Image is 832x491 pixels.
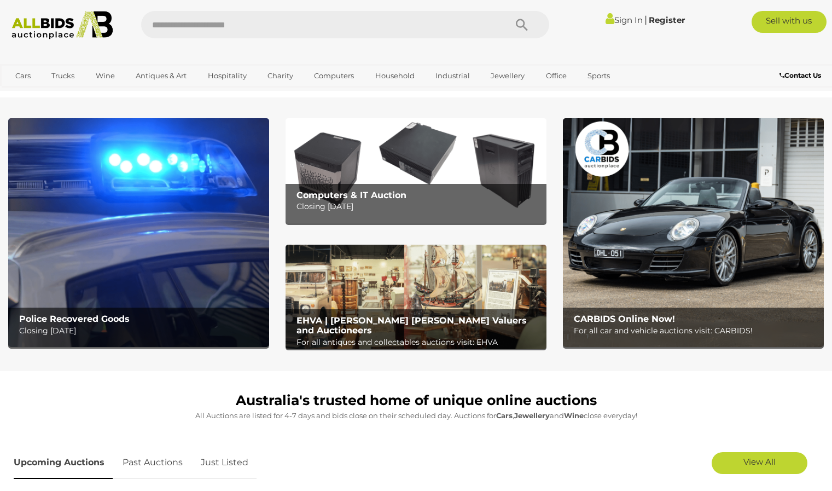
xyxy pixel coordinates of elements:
a: Computers [307,67,361,85]
a: Cars [8,67,38,85]
a: Register [649,15,685,25]
a: Wine [89,67,122,85]
a: Industrial [428,67,477,85]
img: CARBIDS Online Now! [563,118,824,347]
strong: Jewellery [514,411,550,420]
p: Closing [DATE] [296,200,541,213]
a: Trucks [44,67,82,85]
a: Office [539,67,574,85]
a: Hospitality [201,67,254,85]
b: Computers & IT Auction [296,190,406,200]
img: Computers & IT Auction [286,118,546,223]
h1: Australia's trusted home of unique online auctions [14,393,818,408]
a: Household [368,67,422,85]
a: Sports [580,67,617,85]
a: Antiques & Art [129,67,194,85]
b: Police Recovered Goods [19,314,130,324]
img: Allbids.com.au [6,11,119,39]
b: EHVA | [PERSON_NAME] [PERSON_NAME] Valuers and Auctioneers [296,315,527,336]
a: Sign In [606,15,643,25]
span: | [644,14,647,26]
a: [GEOGRAPHIC_DATA] [8,85,100,103]
a: Jewellery [484,67,532,85]
strong: Cars [496,411,513,420]
img: Police Recovered Goods [8,118,269,347]
a: Sell with us [752,11,827,33]
strong: Wine [564,411,584,420]
a: View All [712,452,807,474]
p: Closing [DATE] [19,324,264,338]
p: For all antiques and collectables auctions visit: EHVA [296,336,541,349]
p: All Auctions are listed for 4-7 days and bids close on their scheduled day. Auctions for , and cl... [14,409,818,422]
a: Computers & IT Auction Computers & IT Auction Closing [DATE] [286,118,546,223]
span: View All [743,457,776,467]
b: CARBIDS Online Now! [574,314,675,324]
a: Just Listed [193,447,257,479]
b: Contact Us [779,71,821,79]
a: Upcoming Auctions [14,447,113,479]
a: Past Auctions [114,447,191,479]
a: CARBIDS Online Now! CARBIDS Online Now! For all car and vehicle auctions visit: CARBIDS! [563,118,824,347]
p: For all car and vehicle auctions visit: CARBIDS! [574,324,818,338]
a: EHVA | Evans Hastings Valuers and Auctioneers EHVA | [PERSON_NAME] [PERSON_NAME] Valuers and Auct... [286,245,546,349]
img: EHVA | Evans Hastings Valuers and Auctioneers [286,245,546,349]
a: Charity [260,67,300,85]
button: Search [494,11,549,38]
a: Contact Us [779,70,824,82]
a: Police Recovered Goods Police Recovered Goods Closing [DATE] [8,118,269,347]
